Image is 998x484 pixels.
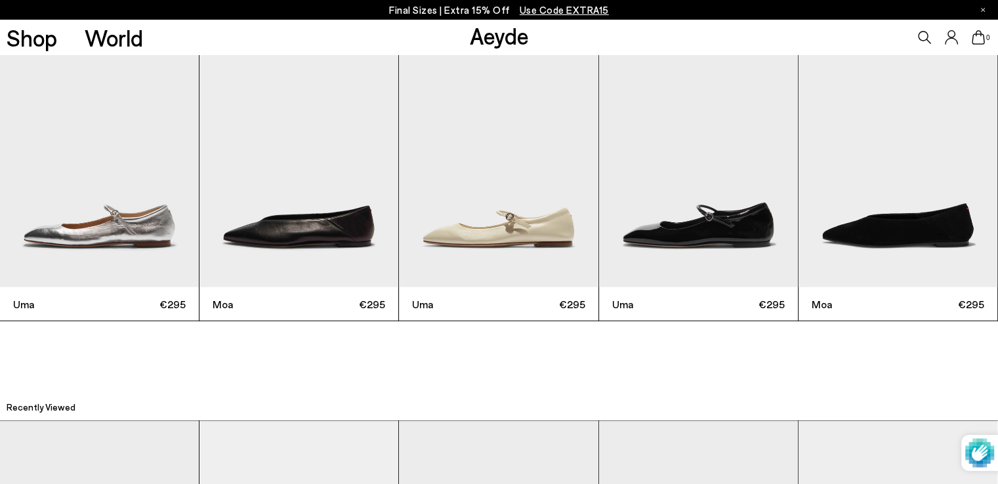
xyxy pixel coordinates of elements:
img: Moa Pointed-Toe Flats [199,22,398,287]
img: Uma Mary-Jane Flats [399,22,598,287]
span: €295 [898,296,984,312]
span: €295 [100,296,186,312]
span: 0 [985,34,991,41]
h2: Recently Viewed [7,401,75,414]
a: Uma €295 [399,22,598,321]
span: Uma [13,296,100,312]
img: Moa Suede Pointed-Toe Flats [799,22,997,287]
a: Moa €295 [199,22,398,321]
div: 3 / 6 [399,22,598,321]
span: Uma [412,296,499,312]
span: Moa [812,296,898,312]
a: Moa €295 [799,22,997,321]
div: 5 / 6 [799,22,998,321]
span: Moa [213,296,299,312]
a: Shop [7,26,57,49]
a: 0 [972,30,985,45]
div: 4 / 6 [599,22,799,321]
span: €295 [299,296,386,312]
a: Aeyde [470,22,529,49]
a: Uma €295 [599,22,798,321]
p: Final Sizes | Extra 15% Off [389,2,609,18]
a: World [85,26,143,49]
div: 2 / 6 [199,22,399,321]
img: Protected by hCaptcha [965,435,994,471]
span: Navigate to /collections/ss25-final-sizes [520,4,609,16]
span: €295 [698,296,785,312]
span: Uma [612,296,699,312]
span: €295 [499,296,585,312]
img: Uma Mary-Jane Flats [599,22,798,287]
